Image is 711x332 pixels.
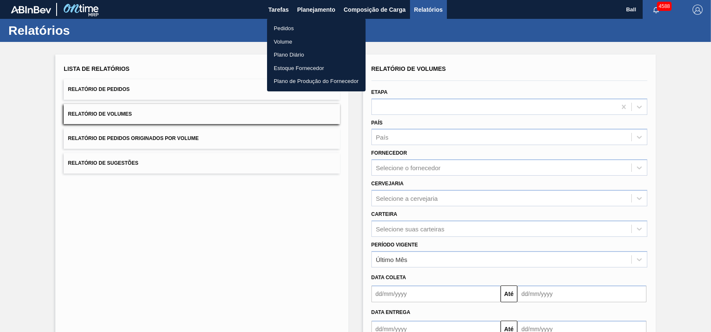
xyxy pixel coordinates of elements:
[267,22,366,35] a: Pedidos
[267,75,366,88] a: Plano de Produção do Fornecedor
[267,48,366,62] a: Plano Diário
[267,62,366,75] a: Estoque Fornecedor
[267,35,366,49] a: Volume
